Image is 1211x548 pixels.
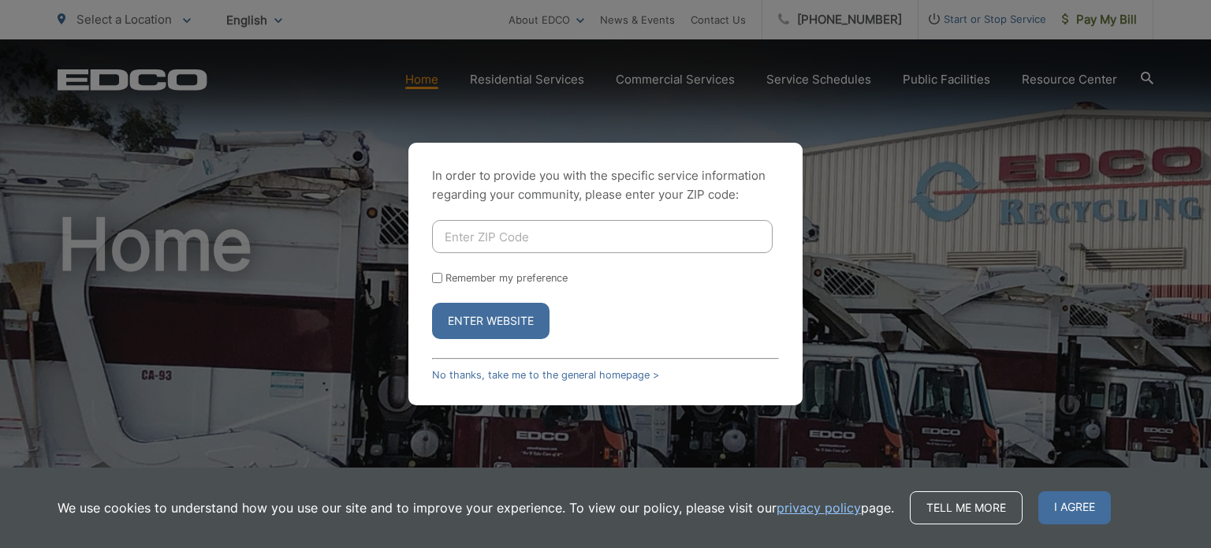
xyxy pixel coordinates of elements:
[432,220,773,253] input: Enter ZIP Code
[432,303,550,339] button: Enter Website
[1038,491,1111,524] span: I agree
[910,491,1023,524] a: Tell me more
[777,498,861,517] a: privacy policy
[432,369,659,381] a: No thanks, take me to the general homepage >
[432,166,779,204] p: In order to provide you with the specific service information regarding your community, please en...
[445,272,568,284] label: Remember my preference
[58,498,894,517] p: We use cookies to understand how you use our site and to improve your experience. To view our pol...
